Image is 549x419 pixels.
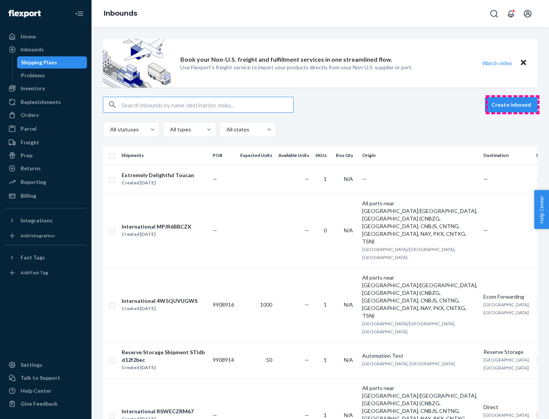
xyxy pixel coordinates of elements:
[362,246,456,260] span: [GEOGRAPHIC_DATA]/[GEOGRAPHIC_DATA], [GEOGRAPHIC_DATA]
[118,146,210,165] th: Shipments
[21,192,36,200] div: Billing
[362,321,456,334] span: [GEOGRAPHIC_DATA]/[GEOGRAPHIC_DATA], [GEOGRAPHIC_DATA]
[5,136,87,149] a: Freight
[5,190,87,202] a: Billing
[5,230,87,242] a: Add Integration
[180,55,392,64] p: Book your Non-U.S. freight and fulfillment services in one streamlined flow.
[483,227,488,233] span: —
[210,146,237,165] th: PO#
[483,302,530,315] span: [GEOGRAPHIC_DATA], [GEOGRAPHIC_DATA]
[344,227,353,233] span: N/A
[362,352,477,360] div: Automation Test
[483,357,530,371] span: [GEOGRAPHIC_DATA], [GEOGRAPHIC_DATA]
[122,179,194,187] div: Created [DATE]
[210,342,237,378] td: 9908914
[5,372,87,384] a: Talk to Support
[266,357,272,363] span: 50
[21,374,60,382] div: Talk to Support
[21,387,51,395] div: Help Center
[5,214,87,227] button: Integrations
[344,412,353,418] span: N/A
[21,59,57,66] div: Shipping Plans
[21,46,44,53] div: Inbounds
[5,109,87,121] a: Orders
[362,274,477,320] div: All ports near [GEOGRAPHIC_DATA]/[GEOGRAPHIC_DATA], [GEOGRAPHIC_DATA] (CNBZG, [GEOGRAPHIC_DATA], ...
[344,176,353,182] span: N/A
[122,97,293,112] input: Search inbounds by name, destination, msku...
[21,152,32,159] div: Prep
[5,385,87,397] a: Help Center
[5,359,87,371] a: Settings
[305,176,309,182] span: —
[21,125,37,133] div: Parcel
[5,162,87,174] a: Returns
[17,69,87,82] a: Problems
[483,176,488,182] span: —
[213,176,217,182] span: —
[344,357,353,363] span: N/A
[122,364,206,371] div: Created [DATE]
[5,30,87,43] a: Home
[485,97,538,112] button: Create inbound
[324,227,327,233] span: 0
[260,301,272,308] span: 1000
[213,412,217,418] span: —
[312,146,333,165] th: SKUs
[5,96,87,108] a: Replenishments
[21,254,45,261] div: Fast Tags
[21,361,42,369] div: Settings
[17,56,87,69] a: Shipping Plans
[21,400,58,408] div: Give Feedback
[5,43,87,56] a: Inbounds
[5,176,87,188] a: Reporting
[213,227,217,233] span: —
[21,72,45,79] div: Problems
[486,6,502,21] button: Open Search Box
[305,412,309,418] span: —
[5,251,87,264] button: Fast Tags
[503,6,518,21] button: Open notifications
[344,301,353,308] span: N/A
[359,146,480,165] th: Origin
[324,357,327,363] span: 1
[122,297,197,305] div: International 4W5QUVUGWS
[275,146,312,165] th: Available Units
[21,232,55,239] div: Add Integration
[122,223,191,230] div: International MPJR6BBCZX
[362,361,455,366] span: [GEOGRAPHIC_DATA], [GEOGRAPHIC_DATA]
[210,267,237,342] td: 9908916
[21,217,53,224] div: Integrations
[122,349,206,364] div: Reserve Storage Shipment STIdbd12f2bec
[362,200,477,245] div: All ports near [GEOGRAPHIC_DATA]/[GEOGRAPHIC_DATA], [GEOGRAPHIC_DATA] (CNBZG, [GEOGRAPHIC_DATA], ...
[324,412,327,418] span: 1
[104,9,137,18] a: Inbounds
[169,126,170,133] input: All types
[362,176,367,182] span: —
[324,176,327,182] span: 1
[122,305,197,312] div: Created [DATE]
[5,123,87,135] a: Parcel
[518,58,528,69] button: Close
[21,165,41,172] div: Returns
[5,398,87,410] button: Give Feedback
[520,6,535,21] button: Open account menu
[122,171,194,179] div: Extremely Delightful Toucan
[5,267,87,279] a: Add Fast Tag
[21,33,36,40] div: Home
[483,348,530,356] div: Reserve Storage
[477,58,517,69] button: Watch video
[483,293,530,301] div: Ecom Forwarding
[72,6,87,21] button: Close Navigation
[305,301,309,308] span: —
[8,10,41,18] img: Flexport logo
[109,126,110,133] input: All statuses
[98,3,143,25] ol: breadcrumbs
[180,64,413,71] p: Use Flexport’s freight service to import your products directly from your Non-U.S. supplier or port.
[534,190,549,229] button: Help Center
[122,230,191,238] div: Created [DATE]
[324,301,327,308] span: 1
[483,403,530,411] div: Direct
[305,227,309,233] span: —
